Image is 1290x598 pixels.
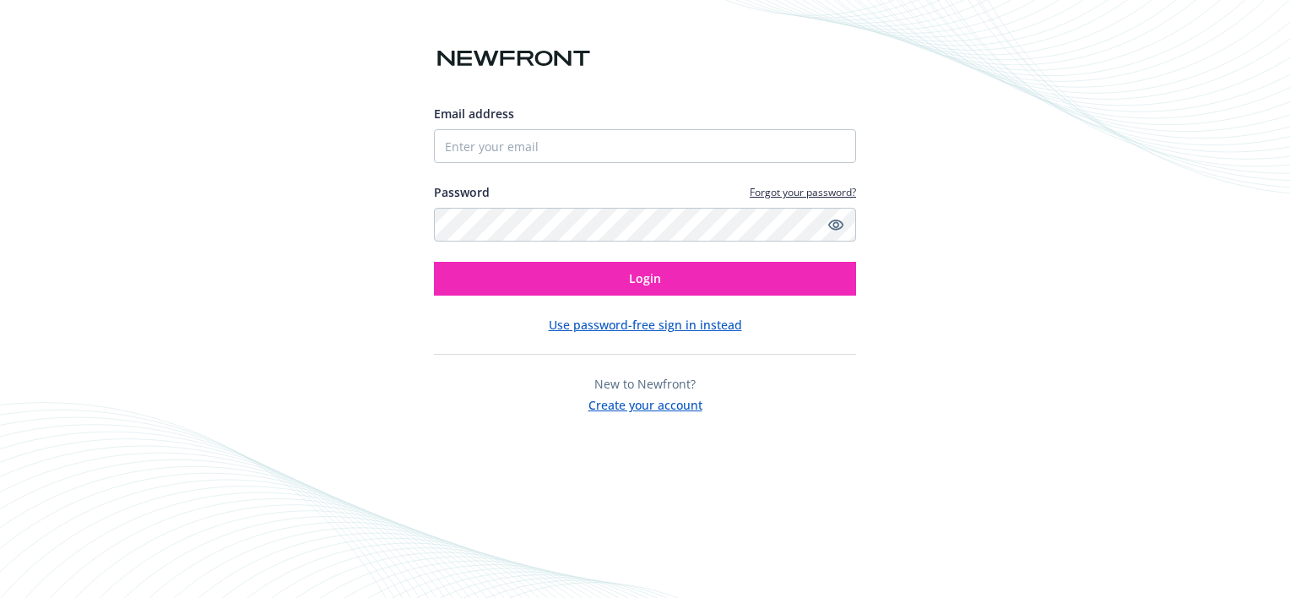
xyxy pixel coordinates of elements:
a: Show password [826,215,846,235]
img: Newfront logo [434,44,594,73]
a: Forgot your password? [750,185,856,199]
span: Login [629,270,661,286]
input: Enter your password [434,208,856,242]
label: Password [434,183,490,201]
button: Login [434,262,856,296]
button: Create your account [588,393,702,414]
span: Email address [434,106,514,122]
button: Use password-free sign in instead [549,316,742,334]
span: New to Newfront? [594,376,696,392]
input: Enter your email [434,129,856,163]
